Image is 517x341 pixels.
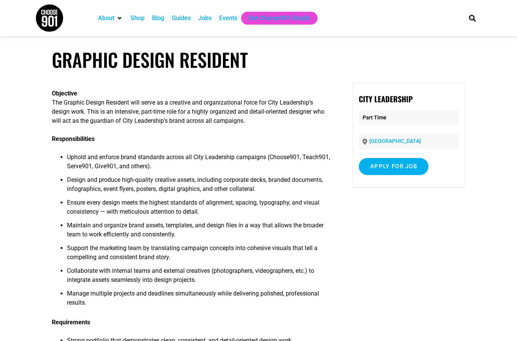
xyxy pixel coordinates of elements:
[67,267,314,283] span: Collaborate with internal teams and external creatives (photographers, videographers, etc.) to in...
[52,319,90,326] b: Requirements
[198,14,212,23] a: Jobs
[52,99,324,124] span: The Graphic Design Resident will serve as a creative and organizational force for City Leadership...
[152,14,164,23] a: Blog
[466,12,479,24] div: Search
[67,222,324,238] span: Maintain and organize brand assets, templates, and design files in a way that allows the broader ...
[67,290,319,306] span: Manage multiple projects and deadlines simultaneously while delivering polished, professional res...
[359,93,413,105] strong: City Leadership
[67,199,319,215] span: Ensure every design meets the highest standards of alignment, spacing, typography, and visual con...
[52,135,95,142] b: Responsibilities
[359,110,459,125] p: Part Time
[52,90,77,97] b: Objective
[359,158,428,175] input: Apply for job
[172,14,191,23] a: Guides
[67,244,318,261] span: Support the marketing team by translating campaign concepts into cohesive visuals that tell a com...
[52,48,466,71] h1: Graphic Design Resident
[94,12,456,25] nav: Main nav
[67,153,330,170] span: Uphold and enforce brand standards across all City Leadership campaigns (Choose901, Teach901, Ser...
[67,176,323,192] span: Design and produce high-quality creative assets, including corporate decks, branded documents, in...
[369,138,421,144] a: [GEOGRAPHIC_DATA]
[131,14,145,23] a: Shop
[249,14,310,23] a: Get Choose901 Emails
[98,14,114,23] a: About
[219,14,237,23] a: Events
[94,12,127,25] div: About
